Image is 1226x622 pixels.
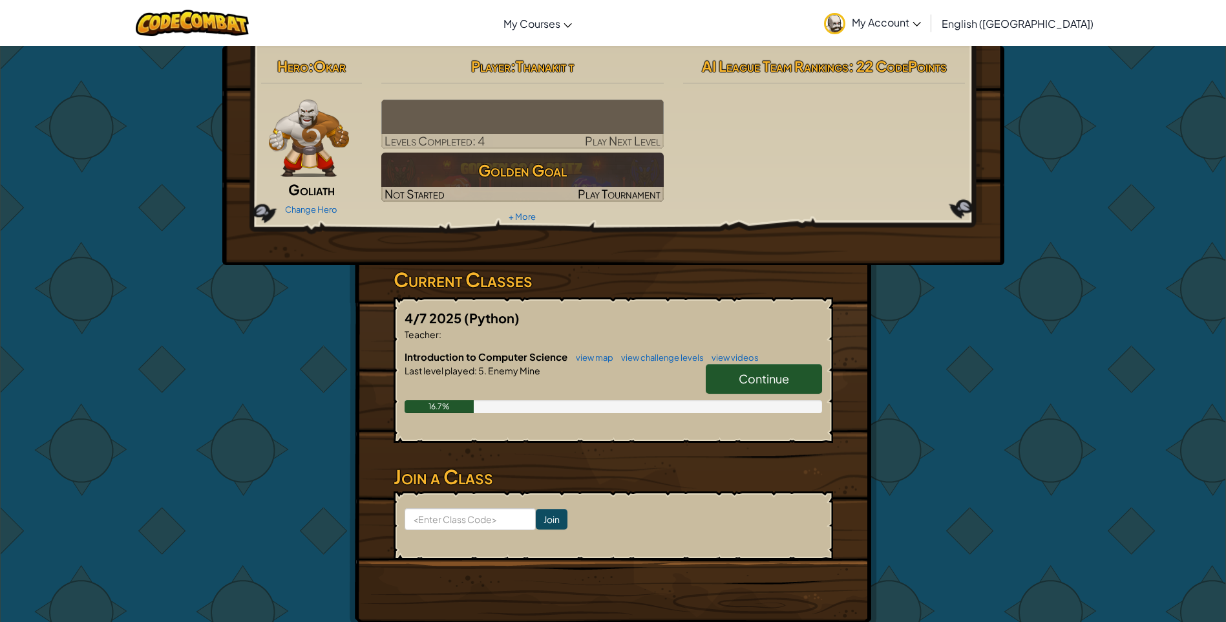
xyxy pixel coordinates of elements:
[405,310,464,326] span: 4/7 2025
[516,57,574,75] span: Thanakit t
[381,153,664,202] a: Golden GoalNot StartedPlay Tournament
[405,508,536,530] input: <Enter Class Code>
[578,186,661,201] span: Play Tournament
[277,57,308,75] span: Hero
[471,57,511,75] span: Player
[702,57,849,75] span: AI League Team Rankings
[464,310,520,326] span: (Python)
[385,186,445,201] span: Not Started
[849,57,947,75] span: : 22 CodePoints
[536,509,567,530] input: Join
[394,462,833,491] h3: Join a Class
[569,352,613,363] a: view map
[385,133,485,148] span: Levels Completed: 4
[136,10,249,36] img: CodeCombat logo
[487,365,540,376] span: Enemy Mine
[497,6,578,41] a: My Courses
[405,350,569,363] span: Introduction to Computer Science
[509,211,536,222] a: + More
[935,6,1100,41] a: English ([GEOGRAPHIC_DATA])
[313,57,346,75] span: Okar
[285,204,337,215] a: Change Hero
[269,100,350,177] img: goliath-pose.png
[381,156,664,185] h3: Golden Goal
[405,328,439,340] span: Teacher
[405,400,474,413] div: 16.7%
[942,17,1094,30] span: English ([GEOGRAPHIC_DATA])
[503,17,560,30] span: My Courses
[381,153,664,202] img: Golden Goal
[288,180,335,198] span: Goliath
[439,328,441,340] span: :
[474,365,477,376] span: :
[308,57,313,75] span: :
[818,3,927,43] a: My Account
[511,57,516,75] span: :
[615,352,704,363] a: view challenge levels
[824,13,845,34] img: avatar
[705,352,759,363] a: view videos
[477,365,487,376] span: 5.
[394,265,833,294] h3: Current Classes
[405,365,474,376] span: Last level played
[739,371,789,386] span: Continue
[585,133,661,148] span: Play Next Level
[381,100,664,149] a: Play Next Level
[852,16,921,29] span: My Account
